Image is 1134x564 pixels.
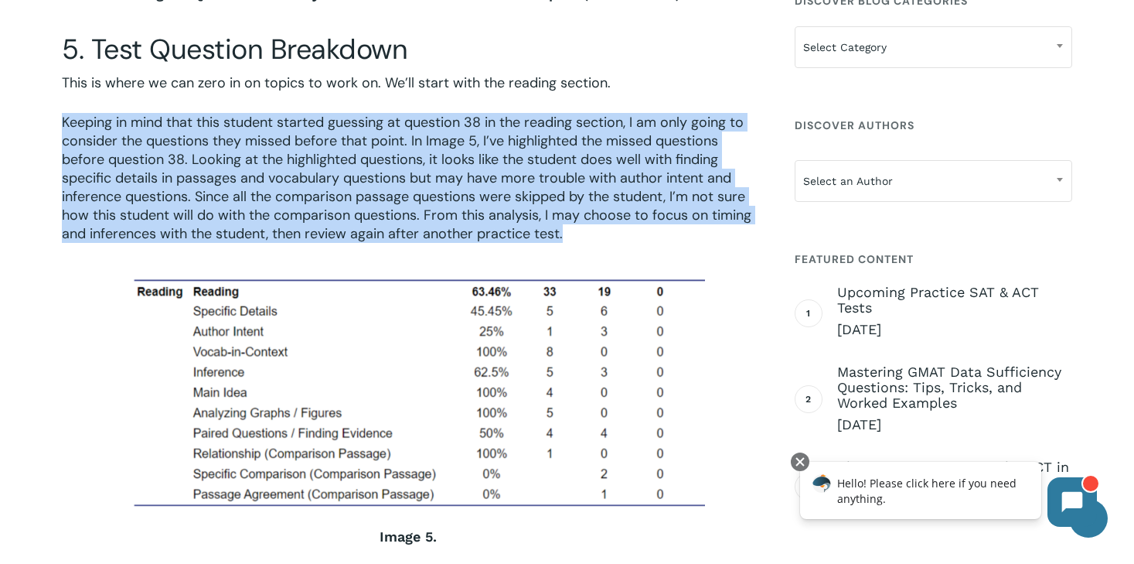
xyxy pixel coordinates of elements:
[62,113,751,243] span: Keeping in mind that this student started guessing at question 38 in the reading section, I am on...
[795,26,1072,68] span: Select Category
[784,449,1112,542] iframe: Chatbot
[837,320,1072,339] span: [DATE]
[837,364,1072,411] span: Mastering GMAT Data Sufficiency Questions: Tips, Tricks, and Worked Examples
[380,528,437,545] b: Image 5.
[111,264,705,516] img: SAT Score Report 5
[837,285,1072,339] a: Upcoming Practice SAT & ACT Tests [DATE]
[837,285,1072,316] span: Upcoming Practice SAT & ACT Tests
[62,31,407,67] span: 5. Test Question Breakdown
[795,245,1072,273] h4: Featured Content
[62,73,611,92] span: This is where we can zero in on topics to work on. We’ll start with the reading section.
[795,111,1072,139] h4: Discover Authors
[795,160,1072,202] span: Select an Author
[837,415,1072,434] span: [DATE]
[837,364,1072,434] a: Mastering GMAT Data Sufficiency Questions: Tips, Tricks, and Worked Examples [DATE]
[795,31,1071,63] span: Select Category
[795,165,1071,197] span: Select an Author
